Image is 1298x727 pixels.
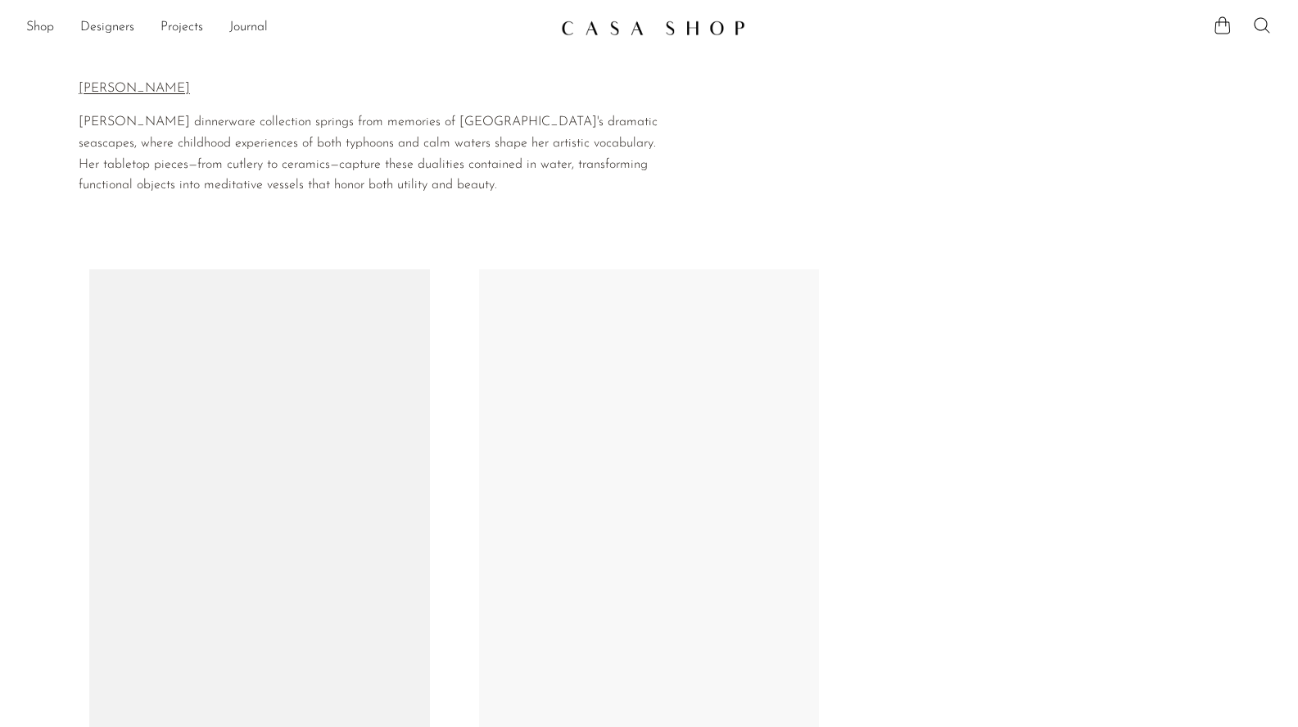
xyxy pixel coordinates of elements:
[79,115,658,192] span: [PERSON_NAME] dinnerware collection springs from memories of [GEOGRAPHIC_DATA]'s dramatic seascap...
[26,14,548,42] ul: NEW HEADER MENU
[26,14,548,42] nav: Desktop navigation
[161,17,203,38] a: Projects
[229,17,268,38] a: Journal
[26,17,54,38] a: Shop
[79,79,663,100] p: [PERSON_NAME]
[80,17,134,38] a: Designers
